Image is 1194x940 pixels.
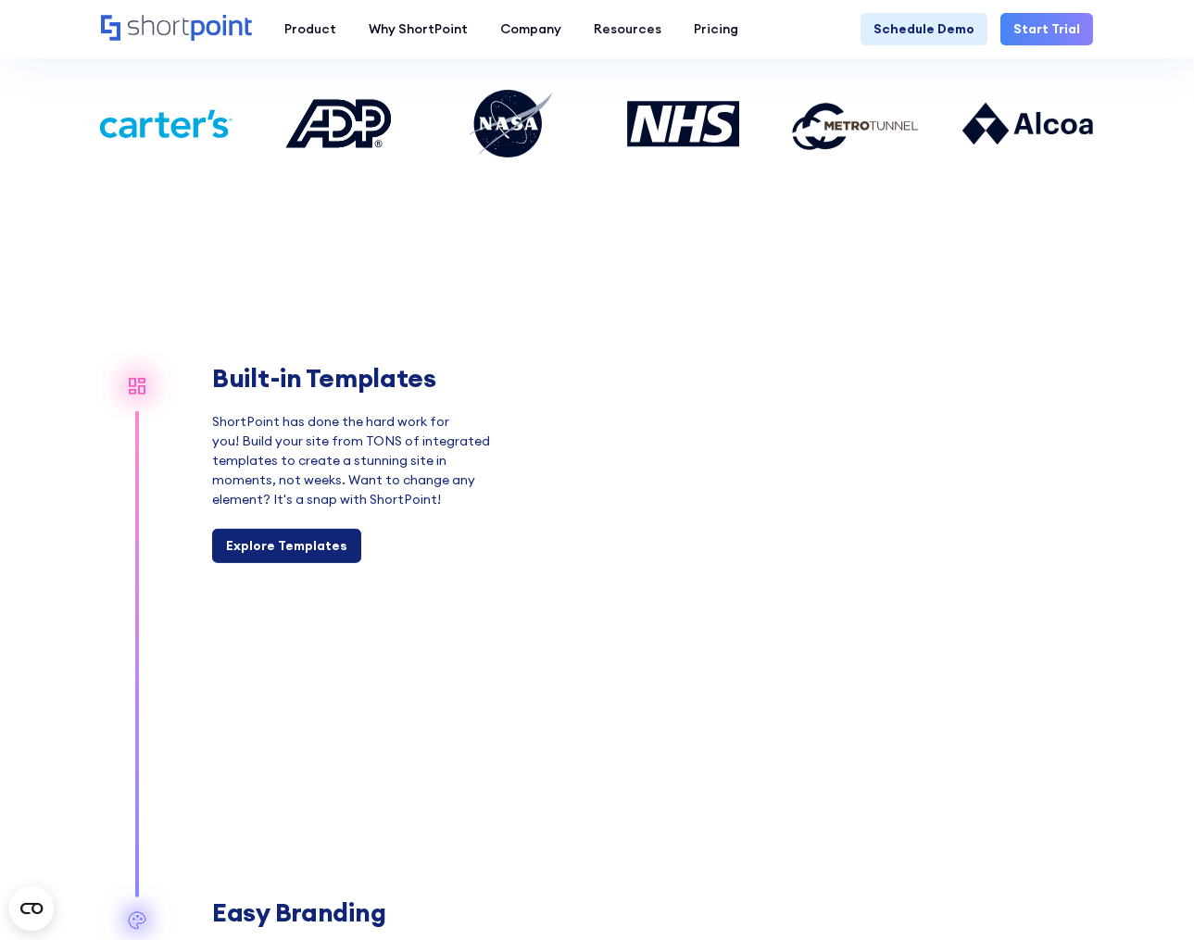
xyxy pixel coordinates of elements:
[212,897,498,927] h2: Easy Branding
[101,15,252,43] a: Home
[542,236,1093,690] video: Your browser does not support the video tag.
[352,13,484,45] a: Why ShortPoint
[268,13,352,45] a: Product
[1000,13,1093,45] a: Start Trial
[212,363,498,393] h2: Built-in Templates
[9,886,54,931] button: Open CMP widget
[1101,851,1194,940] iframe: Chat Widget
[861,13,987,45] a: Schedule Demo
[577,13,677,45] a: Resources
[212,529,361,563] a: Explore Templates
[484,13,577,45] a: Company
[594,19,661,39] div: Resources
[677,13,754,45] a: Pricing
[226,536,347,556] div: Explore Templates
[694,19,738,39] div: Pricing
[500,19,561,39] div: Company
[212,412,498,509] p: ShortPoint has done the hard work for you! Build your site from TONS of integrated templates to c...
[369,19,468,39] div: Why ShortPoint
[284,19,336,39] div: Product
